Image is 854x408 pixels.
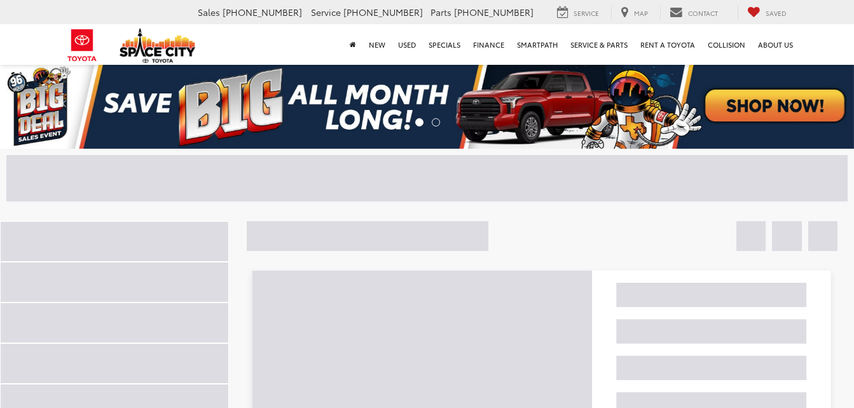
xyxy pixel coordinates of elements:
[362,24,392,65] a: New
[511,24,564,65] a: SmartPath
[430,6,451,18] span: Parts
[59,25,106,66] img: Toyota
[634,8,648,18] span: Map
[766,8,787,18] span: Saved
[634,24,701,65] a: Rent a Toyota
[392,24,422,65] a: Used
[548,6,609,20] a: Service
[454,6,534,18] span: [PHONE_NUMBER]
[343,24,362,65] a: Home
[120,28,196,63] img: Space City Toyota
[660,6,727,20] a: Contact
[611,6,658,20] a: Map
[467,24,511,65] a: Finance
[701,24,752,65] a: Collision
[688,8,718,18] span: Contact
[574,8,599,18] span: Service
[564,24,634,65] a: Service & Parts
[311,6,341,18] span: Service
[752,24,799,65] a: About Us
[422,24,467,65] a: Specials
[738,6,796,20] a: My Saved Vehicles
[198,6,220,18] span: Sales
[223,6,302,18] span: [PHONE_NUMBER]
[343,6,423,18] span: [PHONE_NUMBER]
